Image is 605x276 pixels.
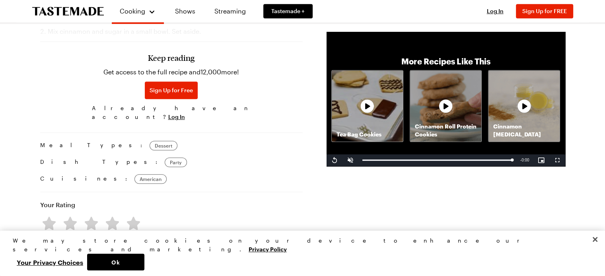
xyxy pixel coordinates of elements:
button: Your Privacy Choices [13,254,87,270]
button: Replay [327,154,342,166]
button: Picture-in-Picture [533,154,549,166]
span: Sign Up for FREE [522,8,567,14]
a: American [134,174,167,184]
p: Cinnamon Roll Protein Cookies [410,122,481,138]
a: Party [165,157,187,167]
span: 0:00 [521,158,529,162]
button: Log In [168,113,185,121]
button: Ok [87,254,144,270]
span: American [140,175,161,183]
span: Dish Types: [40,157,161,167]
p: Get access to the full recipe and 12,000 more! [103,67,239,77]
button: Unmute [342,154,358,166]
a: Tea Bag CookiesRecipe image thumbnail [331,70,403,142]
a: Tastemade + [263,4,313,18]
div: We may store cookies on your device to enhance our services and marketing. [13,236,586,254]
h4: Your Rating [40,200,75,210]
span: Tastemade + [271,7,305,15]
span: Sign Up for Free [150,86,193,94]
p: Cinnamon [MEDICAL_DATA] [488,122,560,138]
span: Log In [487,8,504,14]
h3: Keep reading [148,53,195,62]
div: Privacy [13,236,586,270]
p: Tea Bag Cookies [332,130,403,138]
a: More information about your privacy, opens in a new tab [249,245,287,253]
a: To Tastemade Home Page [32,7,104,16]
span: - [520,158,521,162]
button: Cooking [120,3,156,19]
div: Progress Bar [362,159,512,161]
span: Party [170,158,182,166]
span: Cooking [120,7,145,15]
a: Cinnamon Roll Protein CookiesRecipe image thumbnail [410,70,482,142]
button: Sign Up for FREE [516,4,573,18]
a: Dessert [150,141,177,150]
span: Dessert [155,142,172,150]
span: Already have an account? [92,104,251,121]
button: Close [586,231,604,248]
button: Fullscreen [549,154,565,166]
a: Cinnamon [MEDICAL_DATA]Recipe image thumbnail [488,70,560,142]
span: Meal Types: [40,141,146,150]
button: Log In [479,7,511,15]
button: Sign Up for Free [145,82,198,99]
p: More Recipes Like This [401,56,490,67]
span: Cuisines: [40,174,131,184]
